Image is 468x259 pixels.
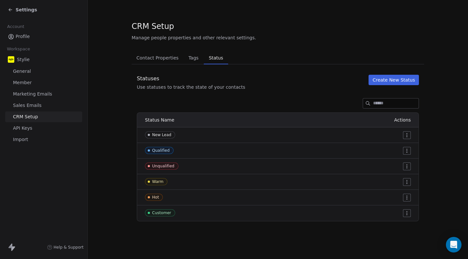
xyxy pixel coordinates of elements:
a: Sales Emails [5,100,82,111]
span: Status Name [145,117,174,123]
span: Member [13,79,32,86]
span: Import [13,136,28,143]
div: Open Intercom Messenger [446,237,461,253]
div: Customer [152,211,171,215]
a: General [5,66,82,77]
button: Create New Status [369,75,419,85]
a: Help & Support [47,245,84,250]
span: API Keys [13,125,32,132]
img: stylie-square-yellow.svg [8,56,14,63]
div: Use statuses to track the state of your contacts [137,84,245,90]
span: General [13,68,31,75]
span: CRM Setup [132,21,174,31]
a: Import [5,134,82,145]
span: Contact Properties [134,53,181,62]
span: CRM Setup [13,113,38,120]
span: Manage people properties and other relevant settings. [132,34,256,41]
a: API Keys [5,123,82,134]
span: Actions [394,117,411,123]
span: Tags [186,53,201,62]
a: Marketing Emails [5,89,82,99]
span: Sales Emails [13,102,42,109]
div: Unqualified [152,164,175,168]
span: Stylie [17,56,30,63]
span: Account [4,22,27,32]
span: Marketing Emails [13,91,52,97]
a: CRM Setup [5,111,82,122]
span: Profile [16,33,30,40]
a: Settings [8,6,37,13]
div: New Lead [152,133,171,137]
div: Warm [152,179,163,184]
span: Help & Support [54,245,84,250]
div: Qualified [152,148,170,153]
a: Profile [5,31,82,42]
div: Hot [152,195,159,200]
span: Workspace [4,44,33,54]
a: Member [5,77,82,88]
span: Settings [16,6,37,13]
div: Statuses [137,75,245,83]
span: Status [206,53,226,62]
